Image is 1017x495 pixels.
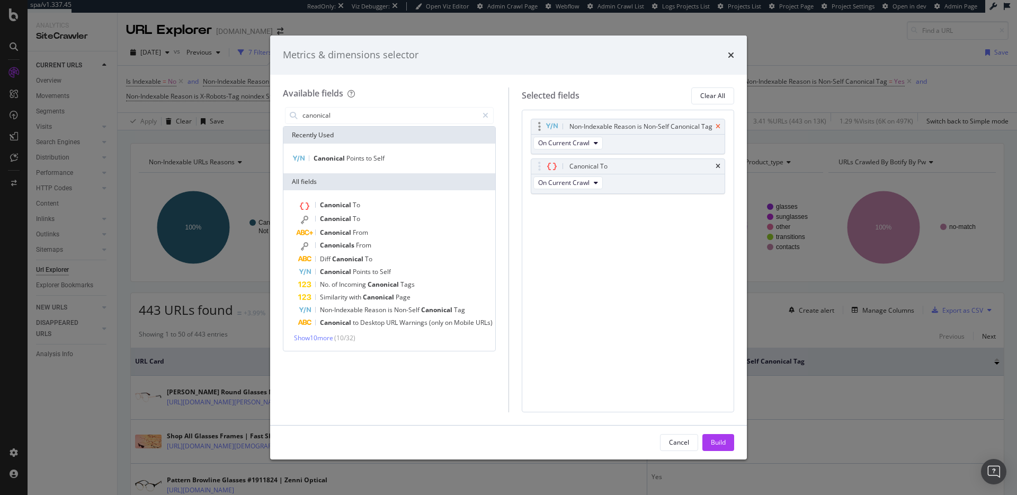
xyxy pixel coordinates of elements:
span: URL [386,318,399,327]
span: To [353,200,360,209]
div: All fields [283,173,495,190]
div: Metrics & dimensions selector [283,48,418,62]
span: Incoming [339,280,368,289]
div: modal [270,36,747,459]
input: Search by field name [301,108,478,123]
button: On Current Crawl [533,137,603,149]
span: Canonical [320,267,353,276]
div: Canonical TotimesOn Current Crawl [531,158,726,194]
span: Canonical [363,293,396,302]
div: Build [711,438,726,447]
div: Non-Indexable Reason is Non-Self Canonical TagtimesOn Current Crawl [531,119,726,154]
span: with [349,293,363,302]
span: Desktop [360,318,386,327]
div: times [716,123,720,130]
span: Points [346,154,366,163]
div: Selected fields [522,90,579,102]
span: Show 10 more [294,333,333,342]
span: is [388,305,394,314]
span: to [366,154,373,163]
span: Canonical [332,254,365,263]
span: Points [353,267,372,276]
span: To [353,214,360,223]
span: Similarity [320,293,349,302]
div: Clear All [700,91,725,100]
span: to [353,318,360,327]
span: On Current Crawl [538,138,590,147]
div: Available fields [283,87,343,99]
span: to [372,267,380,276]
span: From [356,241,371,250]
span: No. [320,280,332,289]
span: Warnings [399,318,429,327]
span: (only [429,318,445,327]
span: Canonical [320,228,353,237]
div: Canonical To [569,161,608,172]
span: URLs) [476,318,493,327]
span: of [332,280,339,289]
span: Tag [454,305,465,314]
span: Non-Self [394,305,421,314]
div: Cancel [669,438,689,447]
button: On Current Crawl [533,176,603,189]
div: Non-Indexable Reason is Non-Self Canonical Tag [569,121,712,132]
span: Canonical [421,305,454,314]
span: Self [380,267,391,276]
span: Tags [400,280,415,289]
span: ( 10 / 32 ) [334,333,355,342]
span: Reason [364,305,388,314]
div: Recently Used [283,127,495,144]
div: times [716,163,720,170]
button: Build [702,434,734,451]
span: To [365,254,372,263]
button: Clear All [691,87,734,104]
span: Canonical [368,280,400,289]
span: Non-Indexable [320,305,364,314]
span: Canonical [320,318,353,327]
span: Canonical [314,154,346,163]
span: From [353,228,368,237]
div: times [728,48,734,62]
span: Self [373,154,385,163]
span: Canonicals [320,241,356,250]
span: Canonical [320,214,353,223]
span: on [445,318,454,327]
span: On Current Crawl [538,178,590,187]
span: Diff [320,254,332,263]
span: Canonical [320,200,353,209]
div: Open Intercom Messenger [981,459,1006,484]
span: Page [396,293,411,302]
button: Cancel [660,434,698,451]
span: Mobile [454,318,476,327]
